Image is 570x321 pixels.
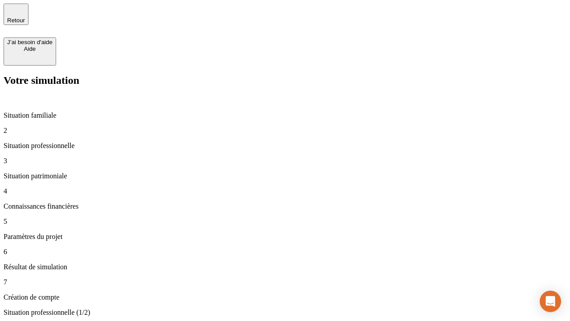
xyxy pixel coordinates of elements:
div: J’ai besoin d'aide [7,39,53,45]
h2: Votre simulation [4,74,566,86]
button: Retour [4,4,28,25]
p: Situation professionnelle (1/2) [4,309,566,317]
p: Création de compte [4,293,566,301]
p: 2 [4,127,566,135]
p: 6 [4,248,566,256]
p: Situation familiale [4,111,566,119]
p: 3 [4,157,566,165]
p: Situation professionnelle [4,142,566,150]
p: Paramètres du projet [4,233,566,241]
p: 5 [4,218,566,226]
div: Open Intercom Messenger [540,291,561,312]
p: Résultat de simulation [4,263,566,271]
button: J’ai besoin d'aideAide [4,37,56,66]
p: Connaissances financières [4,202,566,210]
span: Retour [7,17,25,24]
div: Aide [7,45,53,52]
p: 4 [4,187,566,195]
p: 7 [4,278,566,286]
p: Situation patrimoniale [4,172,566,180]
